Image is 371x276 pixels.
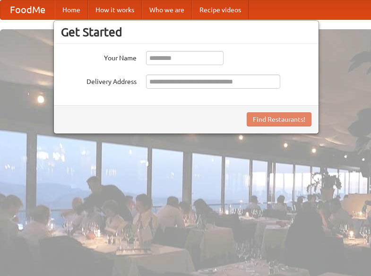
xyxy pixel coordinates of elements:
[192,0,249,19] a: Recipe videos
[247,112,311,126] button: Find Restaurants!
[0,0,55,19] a: FoodMe
[55,0,88,19] a: Home
[142,0,192,19] a: Who we are
[61,25,311,39] h3: Get Started
[88,0,142,19] a: How it works
[61,75,137,86] label: Delivery Address
[61,51,137,63] label: Your Name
